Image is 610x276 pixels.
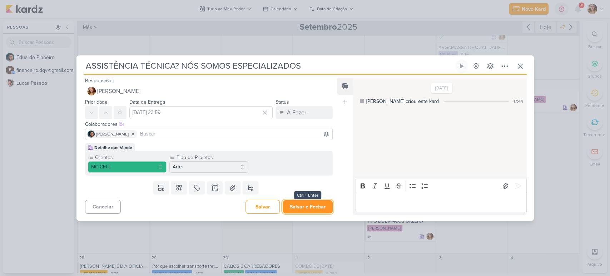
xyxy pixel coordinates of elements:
button: Arte [169,161,248,173]
div: Detalhe que Vende [94,144,132,151]
div: [PERSON_NAME] criou este kard [366,98,439,105]
span: [PERSON_NAME] [97,87,140,95]
label: Data de Entrega [129,99,165,105]
span: [PERSON_NAME] [96,131,129,137]
img: Eduardo Pinheiro [88,130,95,138]
div: Ligar relógio [459,63,465,69]
label: Tipo de Projetos [176,154,248,161]
input: Select a date [129,106,273,119]
button: [PERSON_NAME] [85,85,333,98]
label: Status [276,99,289,105]
button: A Fazer [276,106,333,119]
div: Editor toolbar [356,179,526,193]
button: Cancelar [85,200,121,214]
button: MC CELL [88,161,167,173]
div: A Fazer [287,108,306,117]
div: Ctrl + Enter [294,191,321,199]
label: Responsável [85,78,114,84]
input: Buscar [139,130,331,138]
div: Colaboradores [85,120,333,128]
div: 17:44 [514,98,523,104]
label: Clientes [94,154,167,161]
label: Prioridade [85,99,108,105]
button: Salvar e Fechar [283,200,333,213]
div: Editor editing area: main [356,193,526,212]
img: Thaís Leite [87,87,96,95]
button: Salvar [246,200,280,214]
input: Kard Sem Título [84,60,454,73]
